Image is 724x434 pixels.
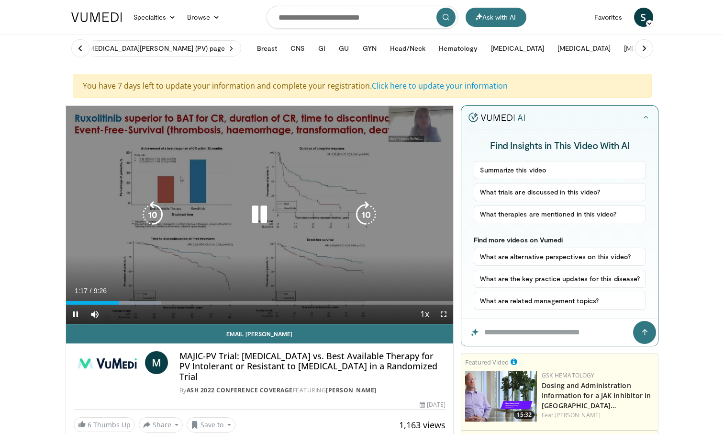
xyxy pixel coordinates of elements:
[618,39,683,58] button: [MEDICAL_DATA]
[542,371,594,379] a: GSK Hematology
[66,301,454,305] div: Progress Bar
[399,419,446,431] span: 1,163 views
[73,74,652,98] div: You have 7 days left to update your information and complete your registration.
[66,305,85,324] button: Pause
[384,39,432,58] button: Head/Neck
[267,6,458,29] input: Search topics, interventions
[465,371,537,422] a: 15:32
[555,411,601,419] a: [PERSON_NAME]
[474,292,646,310] button: What are related management topics?
[474,205,646,223] button: What therapies are mentioned in this video?
[71,12,122,22] img: VuMedi Logo
[357,39,382,58] button: GYN
[415,305,434,324] button: Playback Rate
[474,161,646,179] button: Summarize this video
[474,248,646,266] button: What are alternative perspectives on this video?
[634,8,653,27] a: S
[326,386,377,394] a: [PERSON_NAME]
[474,270,646,288] button: What are the key practice updates for this disease?
[474,183,646,201] button: What trials are discussed in this video?
[542,411,654,420] div: Feat.
[465,358,509,366] small: Featured Video
[74,351,141,374] img: ASH 2022 Conference Coverage
[514,411,535,419] span: 15:32
[181,8,225,27] a: Browse
[474,236,646,244] p: Find more videos on Vumedi
[485,39,550,58] button: [MEDICAL_DATA]
[465,371,537,422] img: 5a2b5ee3-531c-4502-801b-b780821cd012.png.150x105_q85_crop-smart_upscale.png
[145,351,168,374] a: M
[434,305,453,324] button: Fullscreen
[90,287,92,295] span: /
[333,39,355,58] button: GU
[461,319,658,346] input: Question for the AI
[285,39,311,58] button: CNS
[468,113,525,122] img: vumedi-ai-logo.v2.svg
[179,386,446,395] div: By FEATURING
[88,420,91,429] span: 6
[179,351,446,382] h4: MAJIC-PV Trial: [MEDICAL_DATA] vs. Best Available Therapy for PV Intolerant or Resistant to [MEDI...
[187,386,293,394] a: ASH 2022 Conference Coverage
[66,324,454,343] a: Email [PERSON_NAME]
[466,8,526,27] button: Ask with AI
[420,400,446,409] div: [DATE]
[75,287,88,295] span: 1:17
[74,417,135,432] a: 6 Thumbs Up
[85,305,104,324] button: Mute
[312,39,331,58] button: GI
[139,417,183,433] button: Share
[187,417,235,433] button: Save to
[66,106,454,324] video-js: Video Player
[589,8,628,27] a: Favorites
[94,287,107,295] span: 9:26
[542,381,651,410] a: Dosing and Administration Information for a JAK Inhibitor in [GEOGRAPHIC_DATA]…
[372,80,508,91] a: Click here to update your information
[552,39,616,58] button: [MEDICAL_DATA]
[251,39,283,58] button: Breast
[66,40,241,57] a: Visit [MEDICAL_DATA][PERSON_NAME] (PV) page
[474,139,646,151] h4: Find Insights in This Video With AI
[128,8,182,27] a: Specialties
[433,39,483,58] button: Hematology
